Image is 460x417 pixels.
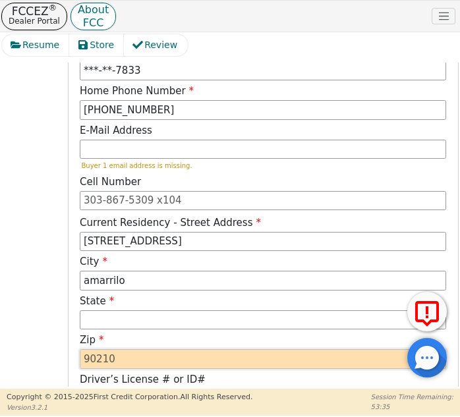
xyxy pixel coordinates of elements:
[80,334,103,346] span: Zip
[80,256,107,267] span: City
[80,295,114,307] span: State
[80,85,194,97] span: Home Phone Number
[90,38,114,52] span: Store
[80,191,446,211] input: 303-867-5309 x104
[78,7,109,13] p: About
[2,34,70,56] button: Resume
[80,61,446,81] input: 000-00-0000
[144,38,177,52] span: Review
[80,217,261,229] span: Current Residency - Street Address
[82,162,445,169] p: Buyer 1 email address is missing.
[432,8,455,25] button: Toggle navigation
[69,34,125,56] button: Store
[49,3,57,13] sup: ®
[80,100,446,120] input: 303-867-5309 x104
[71,3,116,30] button: AboutFCC
[80,125,152,136] span: E-Mail Address
[80,349,446,369] input: 90210
[22,38,59,52] span: Resume
[180,393,252,401] span: All Rights Reserved.
[371,392,453,402] p: Session Time Remaining:
[80,176,141,188] span: Cell Number
[9,7,60,16] p: FCCEZ
[407,292,447,331] button: Report Error to FCC
[124,34,188,56] button: Review
[7,392,252,403] p: Copyright © 2015- 2025 First Credit Corporation.
[78,20,109,26] p: FCC
[9,16,60,26] p: Dealer Portal
[371,402,453,412] p: 53:35
[80,374,206,385] span: Driver’s License # or ID#
[7,403,252,412] p: Version 3.2.1
[1,3,67,30] button: FCCEZ®Dealer Portal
